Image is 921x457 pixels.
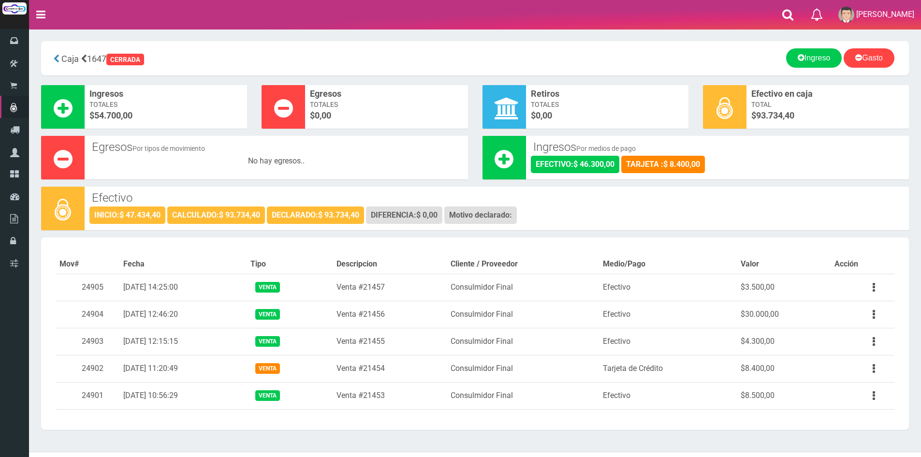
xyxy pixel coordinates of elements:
[333,355,447,382] td: Venta #21454
[318,210,359,220] strong: $ 93.734,40
[119,328,247,355] td: [DATE] 12:15:15
[119,355,247,382] td: [DATE] 11:20:49
[255,336,280,346] span: Venta
[89,206,165,224] div: INICIO:
[267,206,364,224] div: DECLARADO:
[831,255,894,274] th: Acción
[310,109,463,122] span: $
[737,355,830,382] td: $8.400,00
[531,100,684,109] span: Totales
[444,206,517,224] div: Motivo declarado:
[333,301,447,328] td: Venta #21456
[56,382,119,409] td: 24901
[119,274,247,301] td: [DATE] 14:25:00
[416,210,438,220] strong: $ 0,00
[533,141,902,153] h3: Ingresos
[89,100,242,109] span: Totales
[599,274,737,301] td: Efectivo
[310,88,463,100] span: Egresos
[447,274,599,301] td: Consulmidor Final
[255,309,280,319] span: Venta
[255,363,280,373] span: Venta
[92,192,902,204] h3: Efectivo
[663,160,700,169] strong: $ 8.400,00
[89,88,242,100] span: Ingresos
[106,54,144,65] div: CERRADA
[756,110,794,120] span: 93.734,40
[447,255,599,274] th: Cliente / Proveedor
[56,328,119,355] td: 24903
[333,382,447,409] td: Venta #21453
[2,2,27,15] img: Logo grande
[247,255,333,274] th: Tipo
[737,382,830,409] td: $8.500,00
[61,54,79,64] span: Caja
[92,141,461,153] h3: Egresos
[531,88,684,100] span: Retiros
[751,109,904,122] span: $
[576,145,636,152] small: Por medios de pago
[447,301,599,328] td: Consulmidor Final
[447,328,599,355] td: Consulmidor Final
[310,100,463,109] span: Totales
[119,210,161,220] strong: $ 47.434,40
[844,48,894,68] a: Gasto
[531,109,684,122] span: $
[573,160,614,169] strong: $ 46.300,00
[599,255,737,274] th: Medio/Pago
[599,301,737,328] td: Efectivo
[737,301,830,328] td: $30.000,00
[119,255,247,274] th: Fecha
[89,109,242,122] span: $
[48,48,333,68] div: 1647
[366,206,442,224] div: DIFERENCIA:
[219,210,260,220] strong: $ 93.734,40
[89,156,463,167] div: No hay egresos..
[255,282,280,292] span: Venta
[119,301,247,328] td: [DATE] 12:46:20
[737,274,830,301] td: $3.500,00
[621,156,705,173] div: TARJETA :
[56,255,119,274] th: Mov#
[856,10,914,19] span: [PERSON_NAME]
[751,88,904,100] span: Efectivo en caja
[737,255,830,274] th: Valor
[167,206,265,224] div: CALCULADO:
[838,7,854,23] img: User Image
[94,110,132,120] font: 54.700,00
[599,355,737,382] td: Tarjeta de Crédito
[132,145,205,152] small: Por tipos de movimiento
[56,274,119,301] td: 24905
[333,274,447,301] td: Venta #21457
[531,156,619,173] div: EFECTIVO:
[751,100,904,109] span: Total
[447,355,599,382] td: Consulmidor Final
[536,110,552,120] font: 0,00
[315,110,331,120] font: 0,00
[333,328,447,355] td: Venta #21455
[56,301,119,328] td: 24904
[119,382,247,409] td: [DATE] 10:56:29
[737,328,830,355] td: $4.300,00
[333,255,447,274] th: Descripcion
[56,355,119,382] td: 24902
[447,382,599,409] td: Consulmidor Final
[599,328,737,355] td: Efectivo
[255,390,280,400] span: Venta
[786,48,842,68] a: Ingreso
[599,382,737,409] td: Efectivo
